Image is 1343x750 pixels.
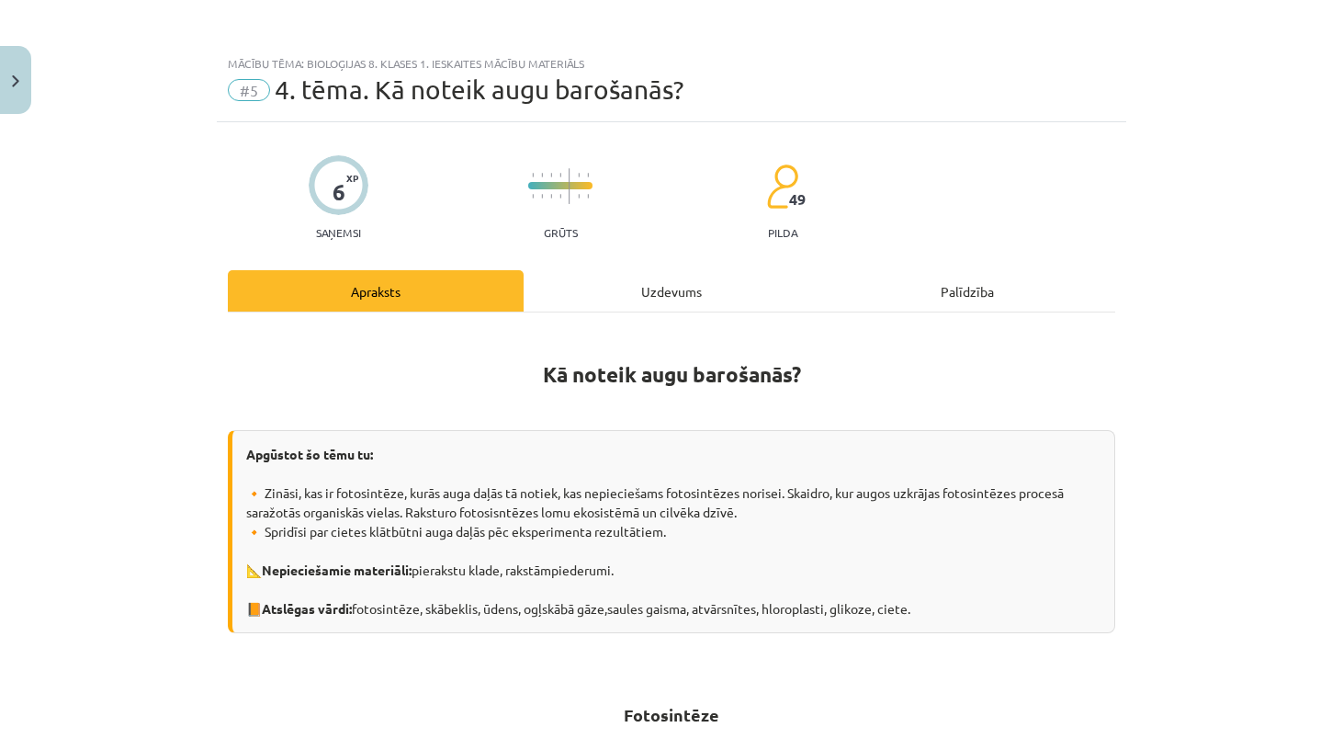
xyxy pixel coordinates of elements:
img: icon-long-line-d9ea69661e0d244f92f715978eff75569469978d946b2353a9bb055b3ed8787d.svg [569,168,570,204]
img: icon-short-line-57e1e144782c952c97e751825c79c345078a6d821885a25fce030b3d8c18986b.svg [532,173,534,177]
img: students-c634bb4e5e11cddfef0936a35e636f08e4e9abd3cc4e673bd6f9a4125e45ecb1.svg [766,164,798,210]
p: Saņemsi [309,226,368,239]
img: icon-short-line-57e1e144782c952c97e751825c79c345078a6d821885a25fce030b3d8c18986b.svg [541,194,543,199]
span: #5 [228,79,270,101]
img: icon-short-line-57e1e144782c952c97e751825c79c345078a6d821885a25fce030b3d8c18986b.svg [587,173,589,177]
div: Apraksts [228,270,524,312]
img: icon-short-line-57e1e144782c952c97e751825c79c345078a6d821885a25fce030b3d8c18986b.svg [578,194,580,199]
img: icon-short-line-57e1e144782c952c97e751825c79c345078a6d821885a25fce030b3d8c18986b.svg [541,173,543,177]
strong: Nepieciešamie materiāli: [262,562,412,578]
p: Grūts [544,226,578,239]
img: icon-short-line-57e1e144782c952c97e751825c79c345078a6d821885a25fce030b3d8c18986b.svg [550,194,552,199]
img: icon-short-line-57e1e144782c952c97e751825c79c345078a6d821885a25fce030b3d8c18986b.svg [532,194,534,199]
strong: Kā noteik augu barošanās? [543,361,801,388]
span: XP [346,173,358,183]
p: pilda [768,226,797,239]
img: icon-short-line-57e1e144782c952c97e751825c79c345078a6d821885a25fce030b3d8c18986b.svg [559,173,561,177]
div: Palīdzība [819,270,1115,312]
strong: Atslēgas vārdi: [262,600,352,617]
div: Uzdevums [524,270,819,312]
strong: Fotosintēze [624,704,719,725]
img: icon-short-line-57e1e144782c952c97e751825c79c345078a6d821885a25fce030b3d8c18986b.svg [578,173,580,177]
div: 6 [333,179,345,205]
span: 49 [789,191,806,208]
img: icon-close-lesson-0947bae3869378f0d4975bcd49f059093ad1ed9edebbc8119c70593378902aed.svg [12,75,19,87]
span: 4. tēma. Kā noteik augu barošanās? [275,74,683,105]
div: 🔸 Zināsi, kas ir fotosintēze, kurās auga daļās tā notiek, kas nepieciešams fotosintēzes norisei. ... [228,430,1115,633]
img: icon-short-line-57e1e144782c952c97e751825c79c345078a6d821885a25fce030b3d8c18986b.svg [587,194,589,199]
div: Mācību tēma: Bioloģijas 8. klases 1. ieskaites mācību materiāls [228,57,1115,70]
img: icon-short-line-57e1e144782c952c97e751825c79c345078a6d821885a25fce030b3d8c18986b.svg [550,173,552,177]
strong: Apgūstot šo tēmu tu: [246,446,373,462]
img: icon-short-line-57e1e144782c952c97e751825c79c345078a6d821885a25fce030b3d8c18986b.svg [559,194,561,199]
